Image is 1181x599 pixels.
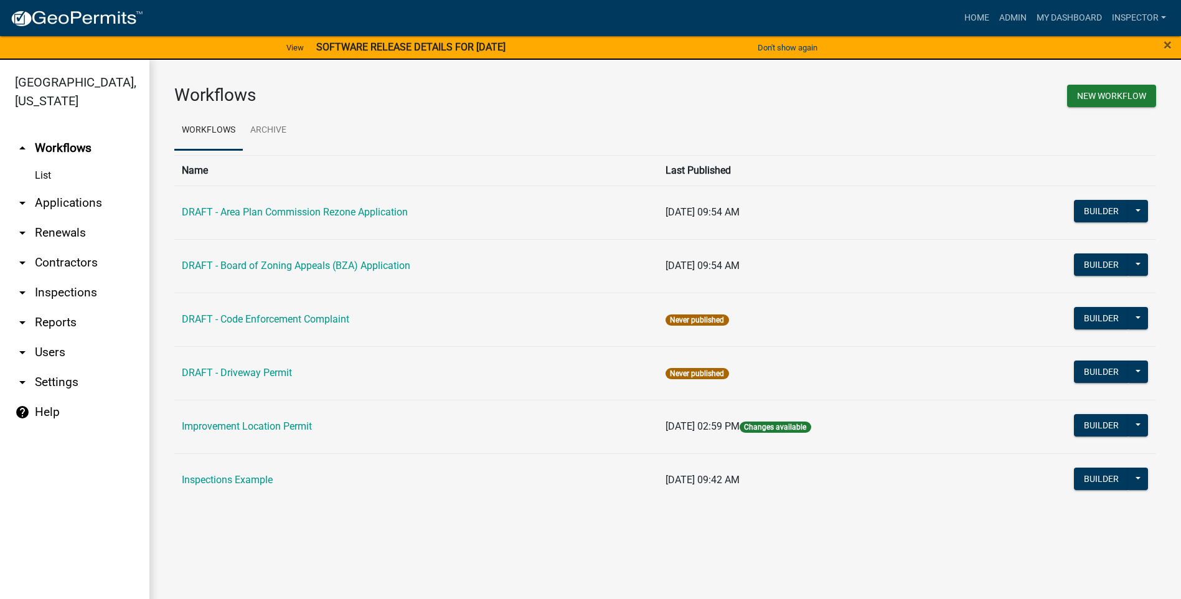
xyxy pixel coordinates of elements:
a: My Dashboard [1032,6,1107,30]
span: × [1164,36,1172,54]
span: [DATE] 09:54 AM [666,206,740,218]
strong: SOFTWARE RELEASE DETAILS FOR [DATE] [316,41,506,53]
a: DRAFT - Board of Zoning Appeals (BZA) Application [182,260,410,271]
span: [DATE] 09:42 AM [666,474,740,486]
a: View [281,37,309,58]
i: arrow_drop_down [15,255,30,270]
span: [DATE] 02:59 PM [666,420,740,432]
i: arrow_drop_down [15,285,30,300]
button: New Workflow [1067,85,1156,107]
i: arrow_drop_down [15,225,30,240]
a: Home [959,6,994,30]
i: arrow_drop_down [15,375,30,390]
i: arrow_drop_down [15,345,30,360]
th: Last Published [658,155,977,186]
button: Builder [1074,253,1129,276]
button: Builder [1074,361,1129,383]
a: Inspector [1107,6,1171,30]
i: help [15,405,30,420]
a: DRAFT - Driveway Permit [182,367,292,379]
button: Builder [1074,468,1129,490]
button: Builder [1074,200,1129,222]
a: Archive [243,111,294,151]
button: Builder [1074,307,1129,329]
a: Admin [994,6,1032,30]
a: DRAFT - Area Plan Commission Rezone Application [182,206,408,218]
button: Don't show again [753,37,822,58]
a: Workflows [174,111,243,151]
a: Improvement Location Permit [182,420,312,432]
a: Inspections Example [182,474,273,486]
span: Never published [666,314,728,326]
i: arrow_drop_down [15,196,30,210]
i: arrow_drop_up [15,141,30,156]
th: Name [174,155,658,186]
i: arrow_drop_down [15,315,30,330]
span: Never published [666,368,728,379]
span: Changes available [740,422,811,433]
a: DRAFT - Code Enforcement Complaint [182,313,349,325]
button: Builder [1074,414,1129,436]
button: Close [1164,37,1172,52]
h3: Workflows [174,85,656,106]
span: [DATE] 09:54 AM [666,260,740,271]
